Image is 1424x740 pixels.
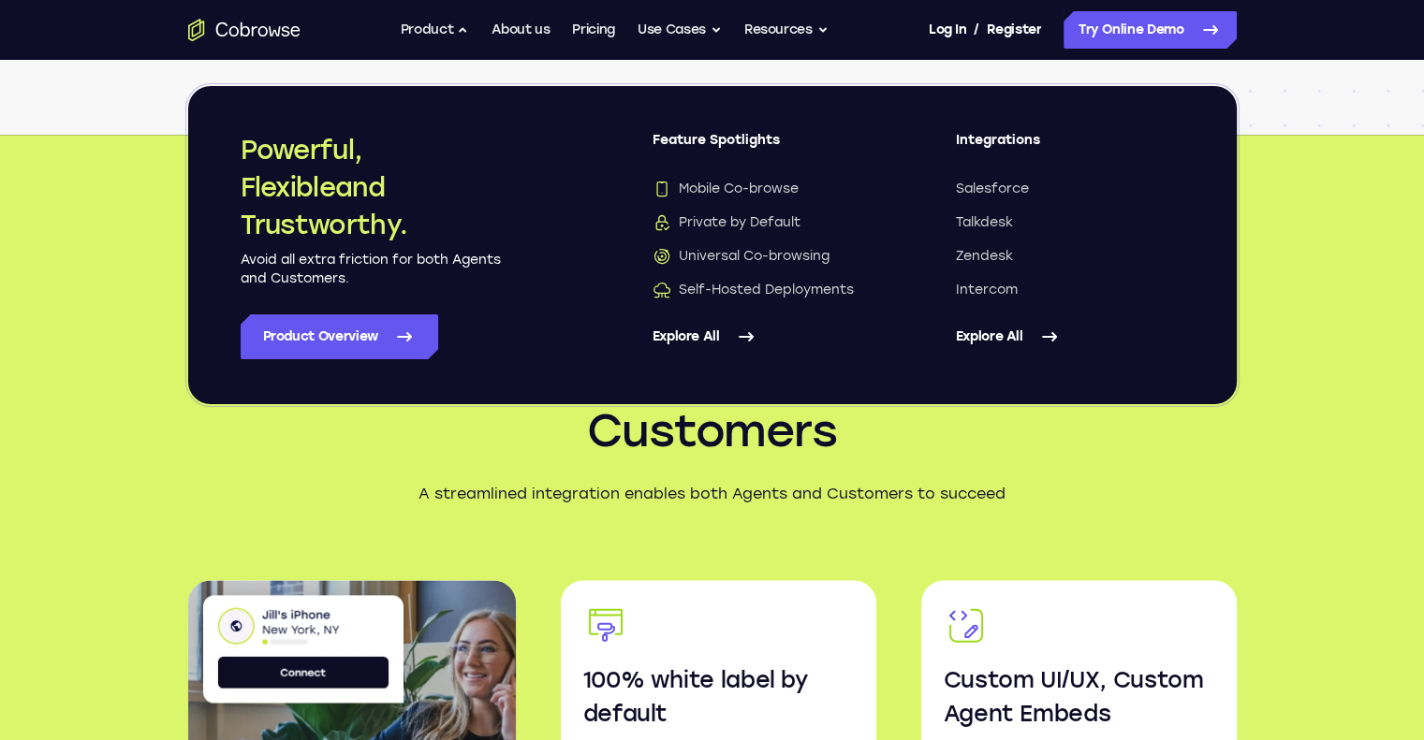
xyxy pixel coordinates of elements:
a: Go to the home page [188,19,301,41]
img: Mobile Co-browse [653,180,671,198]
button: Use Cases [638,11,722,49]
h3: 100% white label by default [583,663,854,731]
span: Mobile Co-browse [653,180,799,198]
a: Private by DefaultPrivate by Default [653,213,881,232]
a: Try Online Demo [1064,11,1237,49]
img: Universal Co-browsing [653,247,671,266]
a: Pricing [572,11,615,49]
a: Intercom [956,281,1184,299]
p: Avoid all extra friction for both Agents and Customers. [241,251,503,288]
a: Register [987,11,1041,49]
span: Intercom [956,281,1018,299]
span: Integrations [956,131,1184,165]
span: Talkdesk [956,213,1013,232]
span: Private by Default [653,213,800,232]
span: Salesforce [956,180,1029,198]
img: Private by Default [653,213,671,232]
a: Explore All [653,314,881,359]
img: Self-Hosted Deployments [653,281,671,299]
p: A streamlined integration enables both Agents and Customers to succeed [353,483,1072,505]
a: Salesforce [956,180,1184,198]
a: About us [492,11,550,49]
button: Resources [744,11,829,49]
a: Self-Hosted DeploymentsSelf-Hosted Deployments [653,281,881,299]
h3: Custom UI/UX, Custom Agent Embeds [944,663,1214,731]
span: Zendesk [956,247,1013,266]
h2: Powerful, Flexible and Trustworthy. [241,131,503,243]
a: Mobile Co-browseMobile Co-browse [653,180,881,198]
span: Self-Hosted Deployments [653,281,854,299]
a: Product Overview [241,314,438,359]
a: Talkdesk [956,213,1184,232]
a: Explore All [956,314,1184,359]
span: Feature Spotlights [653,131,881,165]
a: Universal Co-browsingUniversal Co-browsing [653,247,881,266]
span: / [974,19,979,41]
button: Product [401,11,470,49]
a: Zendesk [956,247,1184,266]
a: Log In [929,11,966,49]
span: Universal Co-browsing [653,247,829,266]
